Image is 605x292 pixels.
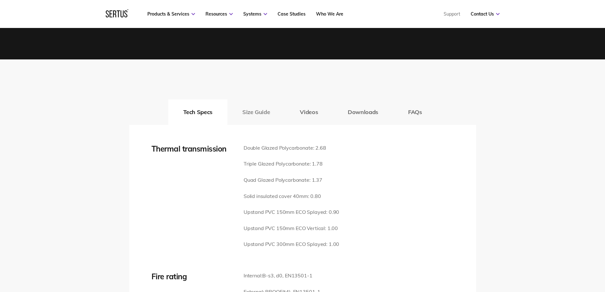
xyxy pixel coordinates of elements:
[244,192,339,200] p: Solid insulated cover 40mm: 0.80
[444,11,460,17] a: Support
[244,176,339,184] p: Quad Glazed Polycarbonate: 1.37
[151,272,234,281] div: Fire rating
[227,99,285,125] button: Size Guide
[278,11,306,17] a: Case Studies
[205,11,233,17] a: Resources
[393,99,437,125] button: FAQs
[244,224,339,233] p: Upstand PVC 150mm ECO Vertical: 1.00
[491,218,605,292] iframe: Chat Widget
[262,272,312,279] span: B-s3, d0, EN13501-1
[244,208,339,216] p: Upstand PVC 150mm ECO Splayed: 0.90
[151,144,234,153] div: Thermal transmission
[147,11,195,17] a: Products & Services
[333,99,393,125] button: Downloads
[316,11,343,17] a: Who We Are
[285,99,333,125] button: Videos
[244,160,339,168] p: Triple Glazed Polycarbonate: 1.78
[471,11,500,17] a: Contact Us
[244,144,339,152] p: Double Glazed Polycarbonate: 2.68
[243,11,267,17] a: Systems
[244,240,339,248] p: Upstand PVC 300mm ECO Splayed: 1.00
[244,272,334,280] p: Internal:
